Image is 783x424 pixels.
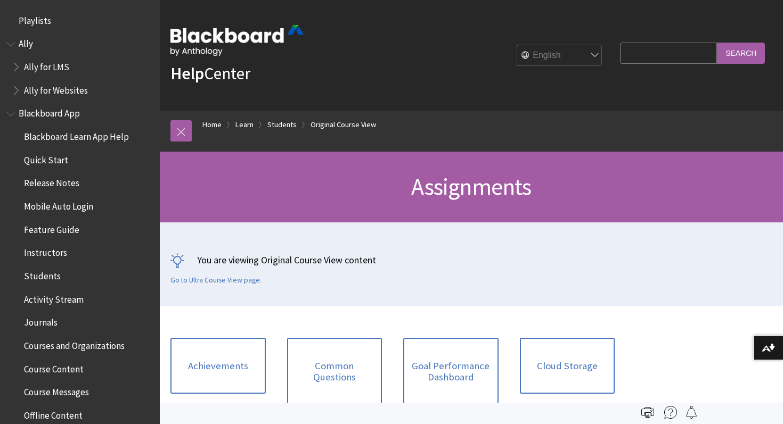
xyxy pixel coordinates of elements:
[24,337,125,351] span: Courses and Organizations
[24,81,88,96] span: Ally for Websites
[24,290,84,305] span: Activity Stream
[520,338,615,394] a: Cloud Storage
[24,197,93,212] span: Mobile Auto Login
[19,105,80,119] span: Blackboard App
[717,43,765,63] input: Search
[24,360,84,375] span: Course Content
[24,151,68,165] span: Quick Start
[24,384,89,398] span: Course Messages
[311,118,376,131] a: Original Course View
[664,406,677,419] img: More help
[24,221,79,235] span: Feature Guide
[411,172,531,201] span: Assignments
[19,12,51,26] span: Playlists
[19,35,33,49] span: Ally
[24,58,69,72] span: Ally for LMS
[235,118,254,131] a: Learn
[24,314,58,328] span: Journals
[24,406,83,421] span: Offline Content
[267,118,297,131] a: Students
[170,253,772,267] p: You are viewing Original Course View content
[170,338,266,394] a: Achievements
[403,338,499,405] a: Goal Performance Dashboard
[517,45,602,66] select: Site Language Selector
[170,63,250,84] a: HelpCenter
[24,128,129,142] span: Blackboard Learn App Help
[6,12,153,30] nav: Book outline for Playlists
[685,406,698,419] img: Follow this page
[24,174,79,189] span: Release Notes
[6,35,153,99] nav: Book outline for Anthology Ally Help
[170,25,304,56] img: Blackboard by Anthology
[24,267,61,281] span: Students
[287,338,382,405] a: Common Questions
[24,244,67,259] span: Instructors
[641,406,654,419] img: Print
[202,118,222,131] a: Home
[170,276,262,285] a: Go to Ultra Course View page.
[170,63,204,84] strong: Help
